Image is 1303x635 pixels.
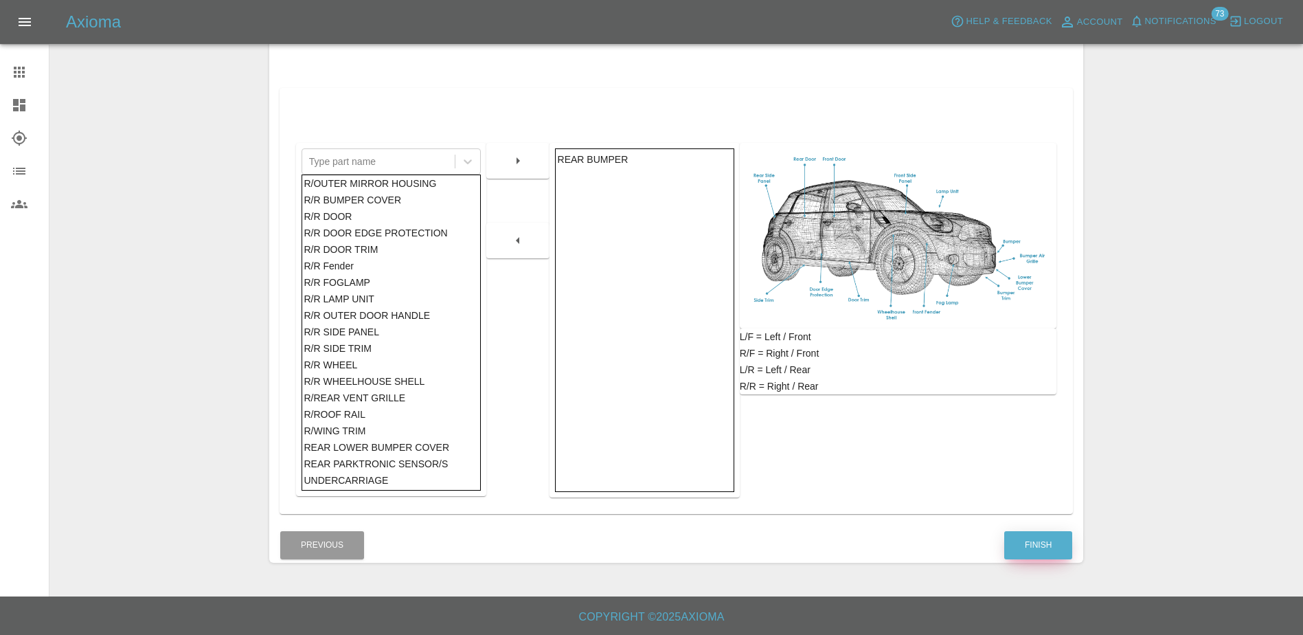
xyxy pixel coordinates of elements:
div: REAR PARKTRONIC SENSOR/S [304,456,478,472]
div: R/R DOOR EDGE PROTECTION [304,225,478,241]
span: 73 [1211,7,1228,21]
div: R/R WHEEL [304,357,478,373]
button: Logout [1225,11,1287,32]
div: R/R DOOR TRIM [304,241,478,258]
div: R/R OUTER DOOR HANDLE [304,307,478,324]
span: Help & Feedback [966,14,1052,30]
a: Account [1056,11,1126,33]
div: R/R BUMPER COVER [304,192,478,208]
button: Finish [1004,531,1072,559]
div: R/R SIDE PANEL [304,324,478,340]
button: Open drawer [8,5,41,38]
div: REAR LOWER BUMPER COVER [304,439,478,456]
button: Help & Feedback [947,11,1055,32]
button: Previous [280,531,364,559]
img: car [745,148,1051,323]
div: R/R FOGLAMP [304,274,478,291]
div: L/F = Left / Front R/F = Right / Front L/R = Left / Rear R/R = Right / Rear [740,328,1056,394]
div: UNDERCARRIAGE [304,472,478,489]
div: R/R LAMP UNIT [304,291,478,307]
h6: Copyright © 2025 Axioma [11,608,1292,627]
div: REAR BUMPER [558,151,732,168]
div: R/R Fender [304,258,478,274]
div: R/R WHEELHOUSE SHELL [304,373,478,390]
div: R/R SIDE TRIM [304,340,478,357]
span: Account [1077,14,1123,30]
div: R/WING TRIM [304,423,478,439]
div: R/OUTER MIRROR HOUSING [304,175,478,192]
span: Logout [1244,14,1283,30]
h5: Axioma [66,11,121,33]
span: Notifications [1145,14,1216,30]
div: R/ROOF RAIL [304,406,478,423]
button: Notifications [1126,11,1220,32]
div: R/REAR VENT GRILLE [304,390,478,406]
div: R/R DOOR [304,208,478,225]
